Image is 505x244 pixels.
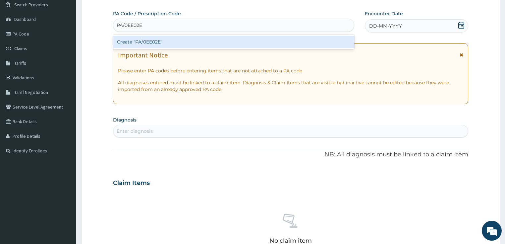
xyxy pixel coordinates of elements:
[38,77,91,144] span: We're online!
[118,67,464,74] p: Please enter PA codes before entering items that are not attached to a PA code
[369,23,402,29] span: DD-MM-YYYY
[365,10,403,17] label: Encounter Date
[34,37,111,46] div: Chat with us now
[14,2,48,8] span: Switch Providers
[113,10,181,17] label: PA Code / Prescription Code
[14,45,27,51] span: Claims
[118,79,464,93] p: All diagnoses entered must be linked to a claim item. Diagnosis & Claim Items that are visible bu...
[113,117,137,123] label: Diagnosis
[117,128,153,134] div: Enter diagnosis
[14,60,26,66] span: Tariffs
[14,89,48,95] span: Tariff Negotiation
[113,150,469,159] p: NB: All diagnosis must be linked to a claim item
[12,33,27,50] img: d_794563401_company_1708531726252_794563401
[118,51,168,59] h1: Important Notice
[14,16,36,22] span: Dashboard
[113,36,354,48] div: Create "PA/0EE02E"
[113,180,150,187] h3: Claim Items
[269,237,312,244] p: No claim item
[109,3,125,19] div: Minimize live chat window
[3,169,126,192] textarea: Type your message and hit 'Enter'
